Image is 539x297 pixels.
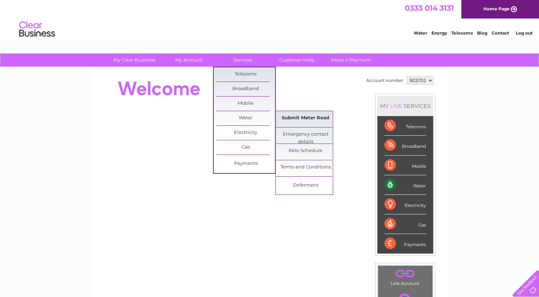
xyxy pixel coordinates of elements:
a: Gas [216,140,275,155]
a: Telecoms [216,67,275,82]
a: My Account [159,53,218,67]
div: Clear Business is a trading name of Verastar Limited (registered in [GEOGRAPHIC_DATA] No. 3667643... [102,4,438,35]
a: Blog [477,30,487,36]
div: Broadband [384,136,426,155]
a: Electricity [216,126,275,140]
a: Energy [431,30,447,36]
a: Services [213,53,272,67]
div: Telecoms [384,116,426,136]
a: My Clear Business [105,53,164,67]
a: Payments [216,157,275,171]
a: Water [414,30,427,36]
div: Water [384,175,426,195]
a: Make A Payment [322,53,380,67]
div: MY SERVICES [377,96,433,116]
a: Terms and Conditions [276,160,335,174]
a: Customer Help [268,53,326,67]
a: 0333 014 3131 [405,4,454,12]
td: Account number [364,74,405,87]
a: Telecoms [451,30,473,36]
div: Mobile [384,156,426,175]
a: Deferment [276,178,335,193]
img: logo.png [19,19,55,40]
a: Emergency contact details [276,127,335,142]
div: Payments [384,234,426,253]
a: Mobile [216,97,275,111]
a: Rate Schedule [276,144,335,158]
td: Link Account [378,265,433,288]
div: Gas [384,214,426,234]
a: Water [216,111,275,125]
div: Electricity [384,195,426,214]
a: Submit Meter Read [276,111,335,125]
a: . [380,267,431,280]
div: LIVE [389,103,404,109]
a: Log out [515,30,532,36]
a: Contact [492,30,509,36]
a: Broadband [216,82,275,96]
